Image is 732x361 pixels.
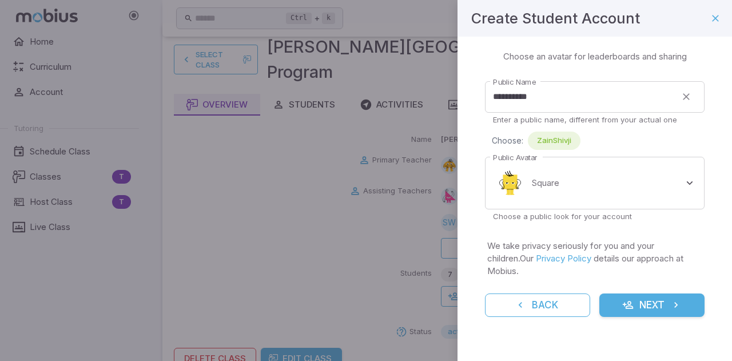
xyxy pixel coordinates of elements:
button: clear [676,86,697,107]
p: Enter a public name, different from your actual one [493,114,697,125]
button: Next [599,293,705,318]
p: Choose an avatar for leaderboards and sharing [503,50,687,63]
div: ZainShivji [528,132,580,150]
label: Public Avatar [493,152,537,163]
h4: Create Student Account [471,7,640,30]
img: square.svg [493,166,527,200]
div: Choose: [492,132,705,150]
p: Square [532,177,559,189]
a: Privacy Policy [536,253,591,264]
p: We take privacy seriously for you and your children. Our details our approach at Mobius. [487,240,702,277]
button: Back [485,293,590,318]
span: ZainShivji [528,135,580,146]
label: Public Name [493,77,536,88]
p: Choose a public look for your account [493,211,697,221]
